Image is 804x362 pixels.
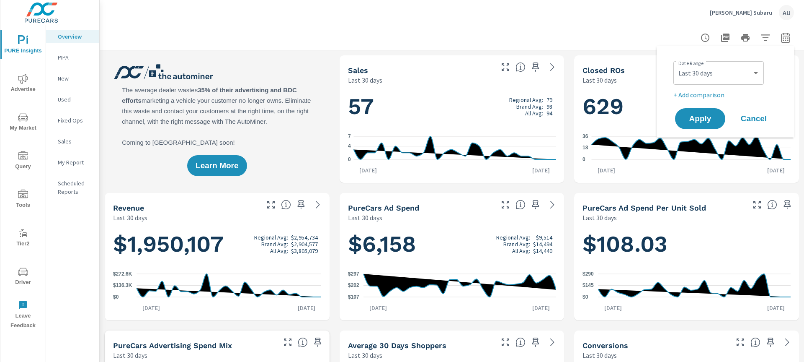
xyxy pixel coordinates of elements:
div: Sales [46,135,99,148]
p: Regional Avg: [509,96,543,103]
p: Last 30 days [348,75,382,85]
a: See more details in report [781,336,794,349]
p: Last 30 days [582,213,617,223]
button: Cancel [729,108,779,129]
button: Make Fullscreen [499,336,512,349]
p: Brand Avg: [516,103,543,110]
p: $9,514 [536,234,552,241]
button: Make Fullscreen [281,336,294,349]
span: A rolling 30 day total of daily Shoppers on the dealership website, averaged over the selected da... [515,337,526,347]
span: Save this to your personalized report [311,336,325,349]
text: 0 [582,156,585,162]
span: Advertise [3,74,43,94]
p: 98 [546,103,552,110]
p: Scheduled Reports [58,179,93,196]
h1: $108.03 [582,230,791,258]
text: $272.6K [113,271,132,277]
div: New [46,72,99,85]
a: See more details in report [546,336,559,349]
p: All Avg: [512,247,530,254]
span: My Market [3,112,43,133]
p: [DATE] [363,304,393,312]
span: Save this to your personalized report [529,336,542,349]
p: [DATE] [292,304,321,312]
span: Save this to your personalized report [294,198,308,211]
span: Learn More [196,162,238,169]
button: Make Fullscreen [734,336,747,349]
a: See more details in report [311,198,325,211]
p: Overview [58,32,93,41]
p: Brand Avg: [261,241,288,247]
p: All Avg: [270,247,288,254]
p: All Avg: [525,110,543,117]
p: [DATE] [761,304,791,312]
span: Apply [683,115,717,122]
p: Last 30 days [582,350,617,360]
text: $136.3K [113,283,132,289]
h5: PureCars Advertising Spend Mix [113,341,232,350]
text: $0 [113,294,119,300]
a: See more details in report [546,60,559,74]
h1: $6,158 [348,230,556,258]
text: 36 [582,133,588,139]
div: PIPA [46,51,99,64]
a: See more details in report [546,198,559,211]
p: [DATE] [598,304,628,312]
span: Total cost of media for all PureCars channels for the selected dealership group over the selected... [515,200,526,210]
div: Overview [46,30,99,43]
text: 0 [348,156,351,162]
p: Fixed Ops [58,116,93,125]
h5: Sales [348,66,368,75]
p: 94 [546,110,552,117]
h1: 629 [582,92,791,121]
span: Tier2 [3,228,43,249]
p: My Report [58,158,93,167]
p: $3,805,079 [291,247,318,254]
h5: Revenue [113,203,144,212]
p: $14,494 [533,241,552,247]
h5: Average 30 Days Shoppers [348,341,446,350]
span: Cancel [737,115,770,122]
div: Scheduled Reports [46,177,99,198]
p: Used [58,95,93,104]
p: Regional Avg: [254,234,288,241]
p: [PERSON_NAME] Subaru [710,9,772,16]
p: $14,440 [533,247,552,254]
text: $202 [348,283,359,289]
button: Make Fullscreen [750,198,764,211]
span: The number of dealer-specified goals completed by a visitor. [Source: This data is provided by th... [750,337,760,347]
button: Print Report [737,29,754,46]
p: [DATE] [761,166,791,174]
button: Make Fullscreen [264,198,278,211]
span: Save this to your personalized report [529,60,542,74]
span: Save this to your personalized report [781,198,794,211]
text: $0 [582,294,588,300]
p: Last 30 days [113,350,147,360]
span: This table looks at how you compare to the amount of budget you spend per channel as opposed to y... [298,337,308,347]
text: $290 [582,271,594,277]
button: "Export Report to PDF" [717,29,734,46]
span: PURE Insights [3,35,43,56]
span: Leave Feedback [3,300,43,331]
p: Last 30 days [113,213,147,223]
text: 18 [582,145,588,151]
h5: PureCars Ad Spend Per Unit Sold [582,203,706,212]
button: Select Date Range [777,29,794,46]
p: Last 30 days [348,213,382,223]
span: Driver [3,267,43,287]
button: Make Fullscreen [499,60,512,74]
h5: Conversions [582,341,628,350]
p: Regional Avg: [496,234,530,241]
span: Average cost of advertising per each vehicle sold at the dealer over the selected date range. The... [767,200,777,210]
text: $145 [582,283,594,289]
h1: 57 [348,92,556,121]
span: Number of vehicles sold by the dealership over the selected date range. [Source: This data is sou... [515,62,526,72]
span: Save this to your personalized report [529,198,542,211]
text: $107 [348,294,359,300]
div: My Report [46,156,99,169]
text: 4 [348,143,351,149]
p: PIPA [58,53,93,62]
button: Make Fullscreen [499,198,512,211]
span: Tools [3,190,43,210]
p: Last 30 days [582,75,617,85]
